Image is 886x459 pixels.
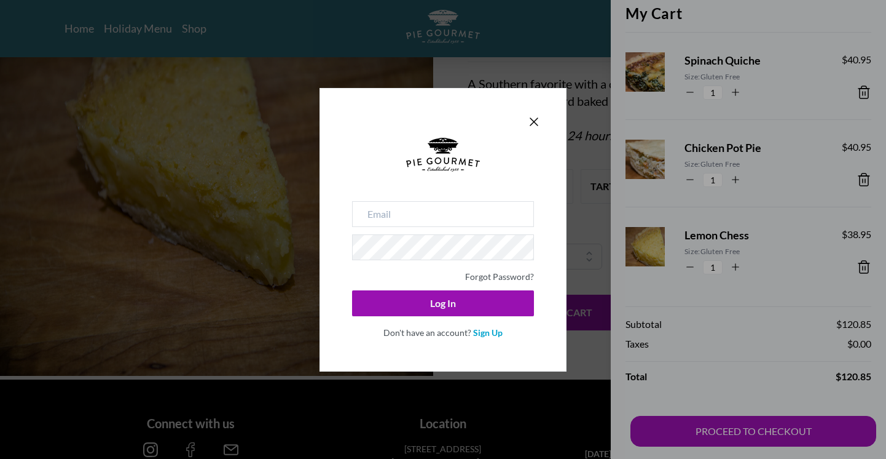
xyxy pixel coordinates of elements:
[352,290,534,316] button: Log In
[383,327,471,338] span: Don't have an account?
[352,201,534,227] input: Email
[465,271,534,282] a: Forgot Password?
[527,114,541,129] button: Close panel
[473,327,503,338] a: Sign Up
